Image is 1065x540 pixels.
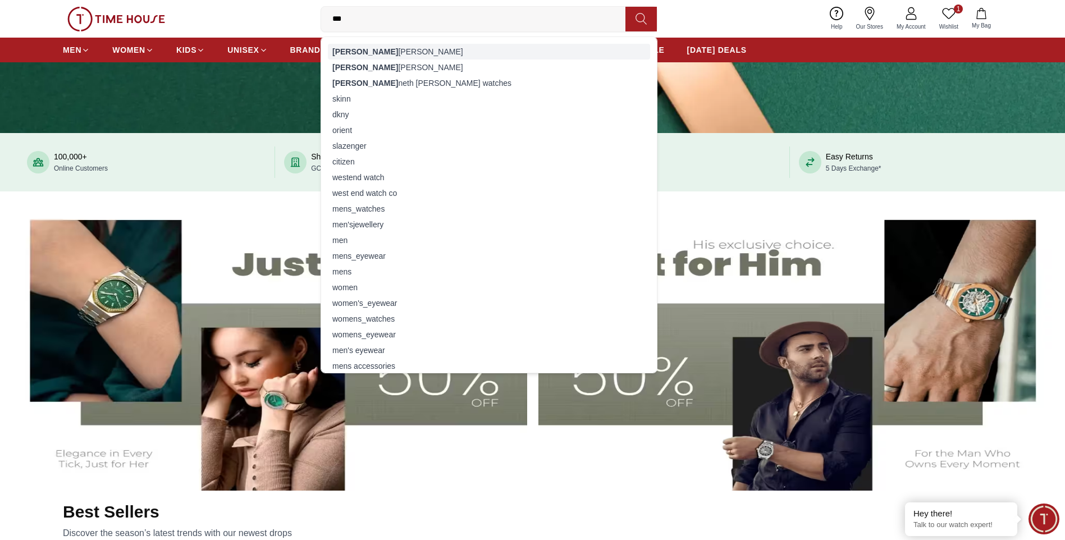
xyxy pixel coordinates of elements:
[328,232,650,248] div: men
[328,295,650,311] div: women's_eyewear
[824,4,849,33] a: Help
[112,44,145,56] span: WOMEN
[826,164,881,172] span: 5 Days Exchange*
[913,508,1009,519] div: Hey there!
[967,21,995,30] span: My Bag
[849,4,890,33] a: Our Stores
[328,107,650,122] div: dkny
[913,520,1009,530] p: Talk to our watch expert!
[290,44,326,56] span: BRANDS
[227,44,259,56] span: UNISEX
[112,40,154,60] a: WOMEN
[328,311,650,327] div: womens_watches
[227,40,267,60] a: UNISEX
[328,185,650,201] div: west end watch co
[328,327,650,342] div: womens_eyewear
[328,91,650,107] div: skinn
[826,151,881,173] div: Easy Returns
[328,138,650,154] div: slazenger
[933,4,965,33] a: 1Wishlist
[687,40,747,60] a: [DATE] DEALS
[328,60,650,75] div: [PERSON_NAME]
[852,22,888,31] span: Our Stores
[54,164,108,172] span: Online Customers
[332,47,398,56] strong: [PERSON_NAME]
[290,40,326,60] a: BRANDS
[328,75,650,91] div: neth [PERSON_NAME] watches
[935,22,963,31] span: Wishlist
[176,44,196,56] span: KIDS
[67,7,165,31] img: ...
[332,63,398,72] strong: [PERSON_NAME]
[328,264,650,280] div: mens
[328,248,650,264] div: mens_eyewear
[328,170,650,185] div: westend watch
[687,44,747,56] span: [DATE] DEALS
[538,203,1057,491] img: Men's Watches Banner
[311,164,356,172] span: GCC Countries
[9,203,527,491] img: Women's Watches Banner
[328,342,650,358] div: men's eyewear
[54,151,108,173] div: 100,000+
[63,502,292,522] h2: Best Sellers
[328,44,650,60] div: [PERSON_NAME]
[328,280,650,295] div: women
[63,40,90,60] a: MEN
[1029,504,1059,534] div: Chat Widget
[965,6,998,32] button: My Bag
[328,358,650,374] div: mens accessories
[328,217,650,232] div: men'sjewellery
[328,154,650,170] div: citizen
[328,122,650,138] div: orient
[332,79,398,88] strong: [PERSON_NAME]
[892,22,930,31] span: My Account
[63,44,81,56] span: MEN
[954,4,963,13] span: 1
[63,527,292,540] p: Discover the season’s latest trends with our newest drops
[826,22,847,31] span: Help
[311,151,359,173] div: Shops across
[328,201,650,217] div: mens_watches
[176,40,205,60] a: KIDS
